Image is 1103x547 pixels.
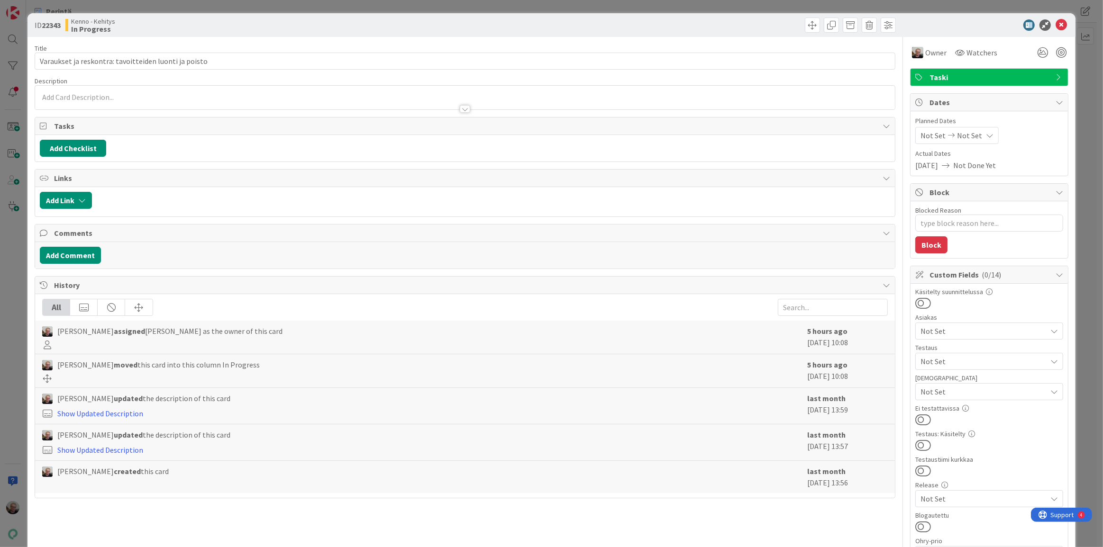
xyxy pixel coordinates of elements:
[915,344,1063,351] div: Testaus
[915,149,1063,159] span: Actual Dates
[807,360,848,369] b: 5 hours ago
[54,172,878,184] span: Links
[20,1,43,13] span: Support
[114,466,141,476] b: created
[42,326,53,337] img: JH
[915,482,1063,488] div: Release
[35,53,895,70] input: type card name here...
[35,77,67,85] span: Description
[57,359,260,370] span: [PERSON_NAME] this card into this column In Progress
[54,120,878,132] span: Tasks
[966,47,997,58] span: Watchers
[54,227,878,239] span: Comments
[930,269,1051,280] span: Custom Fields
[915,314,1063,321] div: Asiakas
[807,466,846,476] b: last month
[114,360,137,369] b: moved
[42,360,53,370] img: JH
[915,512,1063,519] div: Blogautettu
[807,359,888,383] div: [DATE] 10:08
[915,116,1063,126] span: Planned Dates
[925,47,947,58] span: Owner
[42,20,61,30] b: 22343
[54,279,878,291] span: History
[921,356,1047,367] span: Not Set
[982,270,1001,279] span: ( 0/14 )
[43,299,70,315] div: All
[912,47,923,58] img: JH
[778,299,888,316] input: Search...
[930,72,1051,83] span: Taski
[71,25,115,33] b: In Progress
[42,430,53,440] img: JH
[40,192,92,209] button: Add Link
[57,445,143,455] a: Show Updated Description
[807,466,888,488] div: [DATE] 13:56
[35,44,47,53] label: Title
[915,538,1063,544] div: Ohry-prio
[921,493,1047,504] span: Not Set
[807,394,846,403] b: last month
[915,430,1063,437] div: Testaus: Käsitelty
[957,130,982,141] span: Not Set
[807,393,888,419] div: [DATE] 13:59
[807,326,848,336] b: 5 hours ago
[40,140,106,157] button: Add Checklist
[42,466,53,477] img: JH
[915,288,1063,295] div: Käsitelty suunnittelussa
[807,430,846,439] b: last month
[807,325,888,349] div: [DATE] 10:08
[57,466,169,477] span: [PERSON_NAME] this card
[57,393,230,404] span: [PERSON_NAME] the description of this card
[49,4,52,11] div: 4
[915,405,1063,412] div: Ei testattavissa
[915,160,938,171] span: [DATE]
[921,130,946,141] span: Not Set
[57,429,230,440] span: [PERSON_NAME] the description of this card
[915,206,961,215] label: Blocked Reason
[921,325,1047,337] span: Not Set
[915,375,1063,381] div: [DEMOGRAPHIC_DATA]
[915,456,1063,463] div: Testaustiimi kurkkaa
[807,429,888,456] div: [DATE] 13:57
[57,409,143,418] a: Show Updated Description
[930,97,1051,108] span: Dates
[114,430,143,439] b: updated
[114,394,143,403] b: updated
[114,326,145,336] b: assigned
[930,187,1051,198] span: Block
[40,247,101,264] button: Add Comment
[71,18,115,25] span: Kenno - Kehitys
[42,394,53,404] img: JH
[915,236,948,253] button: Block
[35,19,61,31] span: ID
[921,386,1047,397] span: Not Set
[57,325,283,337] span: [PERSON_NAME] [PERSON_NAME] as the owner of this card
[953,160,996,171] span: Not Done Yet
